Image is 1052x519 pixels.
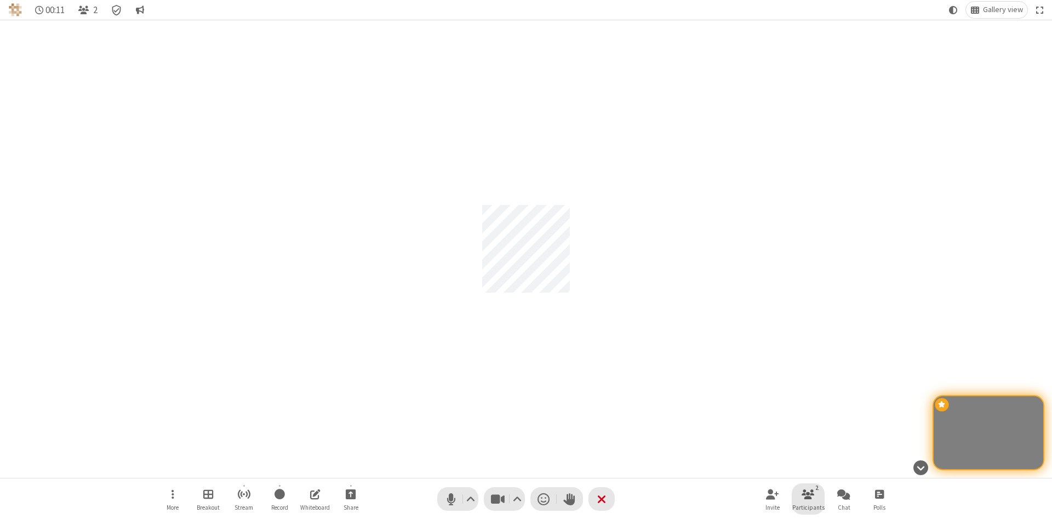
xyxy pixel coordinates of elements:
span: Polls [873,504,885,511]
button: Open participant list [792,483,825,515]
div: Meeting details Encryption enabled [106,2,127,18]
span: More [167,504,179,511]
button: Stop video (Alt+V) [484,487,525,511]
button: Video setting [510,487,525,511]
button: Conversation [131,2,148,18]
span: 2 [93,5,98,15]
button: Start sharing [334,483,367,515]
button: Manage Breakout Rooms [192,483,225,515]
button: Change layout [966,2,1027,18]
button: Invite participants (Alt+I) [756,483,789,515]
span: Record [271,504,288,511]
span: Share [344,504,358,511]
img: QA Selenium DO NOT DELETE OR CHANGE [9,3,22,16]
button: End or leave meeting [588,487,615,511]
div: 2 [813,483,822,493]
span: 00:11 [45,5,65,15]
button: Hide [909,454,932,481]
button: Open participant list [73,2,102,18]
button: Using system theme [945,2,962,18]
button: Open poll [863,483,896,515]
span: Gallery view [983,5,1023,14]
button: Raise hand [557,487,583,511]
span: Breakout [197,504,220,511]
span: Chat [838,504,850,511]
button: Audio settings [464,487,478,511]
button: Mute (Alt+A) [437,487,478,511]
button: Start streaming [227,483,260,515]
span: Stream [235,504,253,511]
button: Start recording [263,483,296,515]
button: Open shared whiteboard [299,483,331,515]
button: Open chat [827,483,860,515]
button: Open menu [156,483,189,515]
span: Invite [765,504,780,511]
button: Send a reaction [530,487,557,511]
div: Timer [31,2,70,18]
span: Whiteboard [300,504,330,511]
button: Fullscreen [1032,2,1048,18]
span: Participants [792,504,825,511]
